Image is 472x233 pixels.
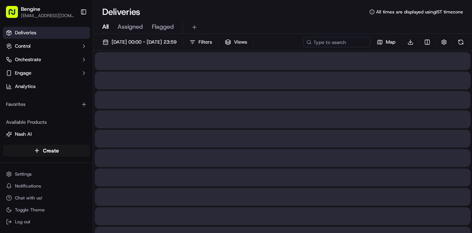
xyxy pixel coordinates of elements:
span: Nash AI [15,131,32,138]
a: Deliveries [3,27,90,39]
input: Type to search [303,37,371,47]
span: Notifications [15,183,41,189]
span: Map [386,39,396,45]
span: Toggle Theme [15,207,45,213]
button: Control [3,40,90,52]
button: [EMAIL_ADDRESS][DOMAIN_NAME] [21,13,74,19]
button: Notifications [3,181,90,191]
button: Filters [186,37,215,47]
button: Bengine[EMAIL_ADDRESS][DOMAIN_NAME] [3,3,77,21]
span: Deliveries [15,29,36,36]
button: Log out [3,217,90,227]
span: Views [234,39,247,45]
button: Create [3,145,90,157]
a: Analytics [3,81,90,92]
span: Engage [15,70,31,76]
div: Favorites [3,98,90,110]
span: Log out [15,219,30,225]
button: [DATE] 00:00 - [DATE] 23:59 [99,37,180,47]
h1: Deliveries [102,6,140,18]
span: All times are displayed using IST timezone [376,9,463,15]
span: Orchestrate [15,56,41,63]
button: Map [373,37,399,47]
span: Control [15,43,31,50]
span: [DATE] 00:00 - [DATE] 23:59 [112,39,176,45]
button: Settings [3,169,90,179]
button: Toggle Theme [3,205,90,215]
a: Nash AI [6,131,87,138]
button: Chat with us! [3,193,90,203]
span: Filters [199,39,212,45]
button: Refresh [456,37,466,47]
span: All [102,22,109,31]
span: Settings [15,171,32,177]
span: Analytics [15,83,35,90]
span: Chat with us! [15,195,42,201]
span: Create [43,147,59,154]
div: Available Products [3,116,90,128]
button: Nash AI [3,128,90,140]
span: Assigned [118,22,143,31]
span: Flagged [152,22,174,31]
button: Bengine [21,5,40,13]
button: Orchestrate [3,54,90,66]
button: Engage [3,67,90,79]
button: Views [222,37,250,47]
